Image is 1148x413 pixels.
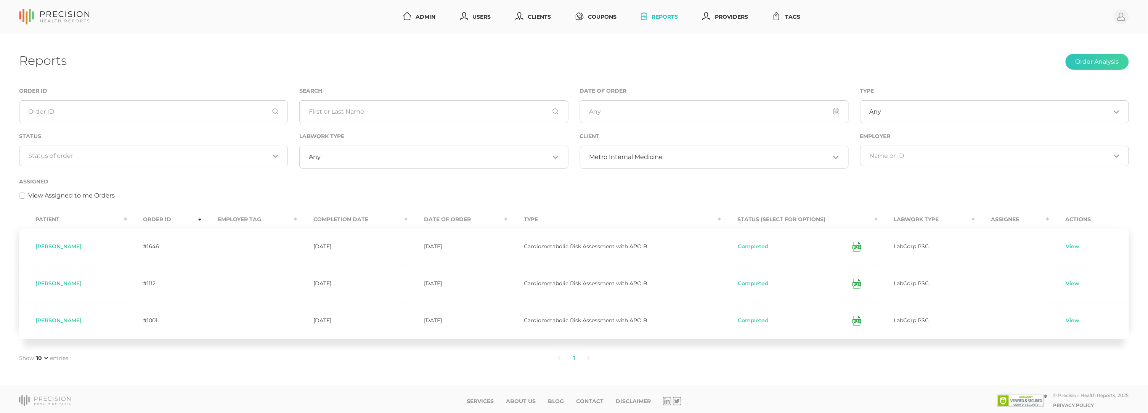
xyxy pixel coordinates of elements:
label: Date of Order [580,88,627,94]
label: View Assigned to me Orders [28,191,115,200]
th: Employer Tag : activate to sort column ascending [201,211,297,228]
td: #1001 [127,302,201,339]
a: About Us [506,398,536,405]
input: First or Last Name [299,100,568,123]
h1: Reports [19,53,67,68]
label: Client [580,133,600,140]
th: Status (Select for Options) : activate to sort column ascending [721,211,878,228]
a: Blog [548,398,564,405]
a: Providers [699,10,751,24]
a: View [1066,317,1080,325]
a: Disclaimer [616,398,651,405]
input: Search for option [321,153,550,161]
th: Assignee : activate to sort column ascending [975,211,1049,228]
label: Type [860,88,874,94]
span: [PERSON_NAME] [35,243,82,250]
span: LabCorp PSC [894,317,929,324]
button: Order Analysis [1066,54,1129,70]
a: View [1066,243,1080,251]
button: Completed [737,317,769,325]
span: [PERSON_NAME] [35,280,82,287]
a: Reports [638,10,681,24]
th: Type : activate to sort column ascending [507,211,721,228]
span: Cardiometabolic Risk Assessment with APO B [524,317,647,324]
td: [DATE] [297,302,408,339]
td: [DATE] [297,265,408,302]
th: Date Of Order : activate to sort column ascending [408,211,507,228]
a: Privacy Policy [1053,402,1094,408]
input: Any [580,100,849,123]
a: Coupons [573,10,620,24]
a: Contact [576,398,604,405]
div: Search for option [580,146,849,169]
button: Completed [737,280,769,288]
th: Labwork Type : activate to sort column ascending [878,211,975,228]
th: Patient : activate to sort column ascending [19,211,127,228]
input: Order ID [19,100,288,123]
th: Actions [1049,211,1129,228]
button: Completed [737,243,769,251]
span: Metro Internal Medicine [589,153,663,161]
span: Cardiometabolic Risk Assessment with APO B [524,243,647,250]
td: [DATE] [408,228,507,265]
label: Assigned [19,178,48,185]
label: Order ID [19,88,47,94]
span: [PERSON_NAME] [35,317,82,324]
label: Labwork Type [299,133,344,140]
img: SSL site seal - click to verify [997,395,1047,407]
a: Clients [512,10,554,24]
a: Services [467,398,494,405]
span: Cardiometabolic Risk Assessment with APO B [524,280,647,287]
span: LabCorp PSC [894,280,929,287]
label: Show entries [19,354,68,362]
td: #1646 [127,228,201,265]
select: Showentries [35,354,49,362]
div: © Precision Health Reports, 2025 [1053,392,1129,398]
div: Search for option [860,100,1129,123]
th: Completion Date : activate to sort column ascending [297,211,408,228]
a: View [1066,280,1080,288]
input: Search for option [869,152,1110,160]
span: Any [309,153,321,161]
th: Order ID : activate to sort column ascending [127,211,201,228]
td: [DATE] [297,228,408,265]
a: Users [457,10,494,24]
span: Any [869,108,881,116]
label: Employer [860,133,891,140]
label: Search [299,88,322,94]
div: Search for option [299,146,568,169]
a: Admin [400,10,439,24]
input: Search for option [881,108,1110,116]
span: LabCorp PSC [894,243,929,250]
div: Search for option [19,146,288,166]
label: Status [19,133,41,140]
td: [DATE] [408,265,507,302]
td: [DATE] [408,302,507,339]
input: Search for option [29,152,270,160]
td: #1112 [127,265,201,302]
div: Search for option [860,146,1129,166]
input: Search for option [663,153,830,161]
a: Tags [769,10,803,24]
